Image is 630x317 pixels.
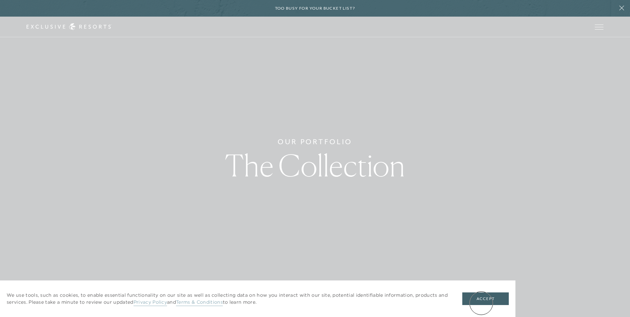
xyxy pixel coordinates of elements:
button: Accept [462,292,509,305]
h6: Too busy for your bucket list? [275,5,355,12]
p: We use tools, such as cookies, to enable essential functionality on our site as well as collectin... [7,292,449,306]
h6: Our Portfolio [278,137,352,147]
a: Terms & Conditions [176,299,223,306]
a: Privacy Policy [134,299,167,306]
h1: The Collection [225,151,405,180]
button: Open navigation [595,25,603,29]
